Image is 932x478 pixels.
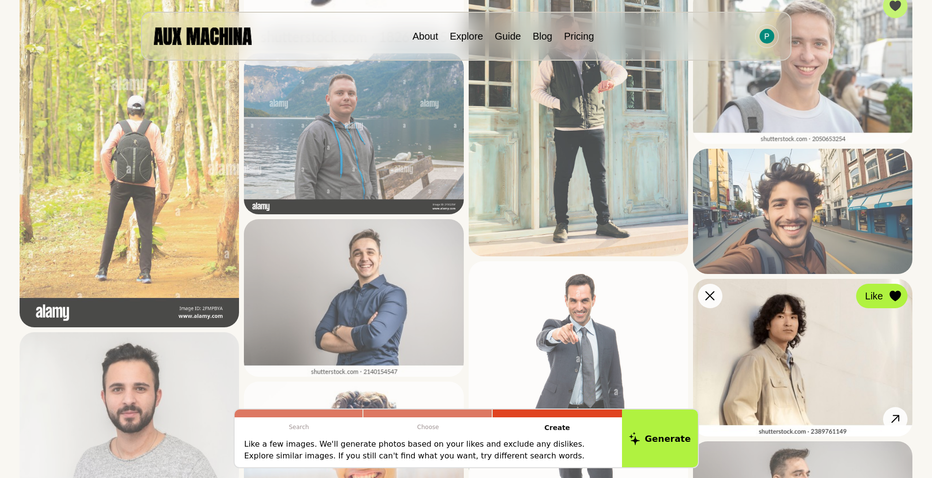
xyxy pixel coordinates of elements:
a: Pricing [564,31,594,42]
a: Explore [450,31,483,42]
button: Like [856,284,908,308]
p: Like a few images. We'll generate photos based on your likes and exclude any dislikes. Explore si... [244,438,612,462]
button: Generate [622,410,698,467]
img: Search result [693,149,912,274]
p: Create [493,417,622,438]
a: About [412,31,438,42]
img: Search result [244,53,463,215]
p: Choose [363,417,493,437]
img: AUX MACHINA [154,27,252,45]
p: Search [235,417,364,437]
img: Search result [693,279,912,436]
a: Guide [495,31,521,42]
img: Search result [244,219,463,377]
span: Like [865,289,883,303]
img: Avatar [760,29,774,44]
a: Blog [533,31,552,42]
